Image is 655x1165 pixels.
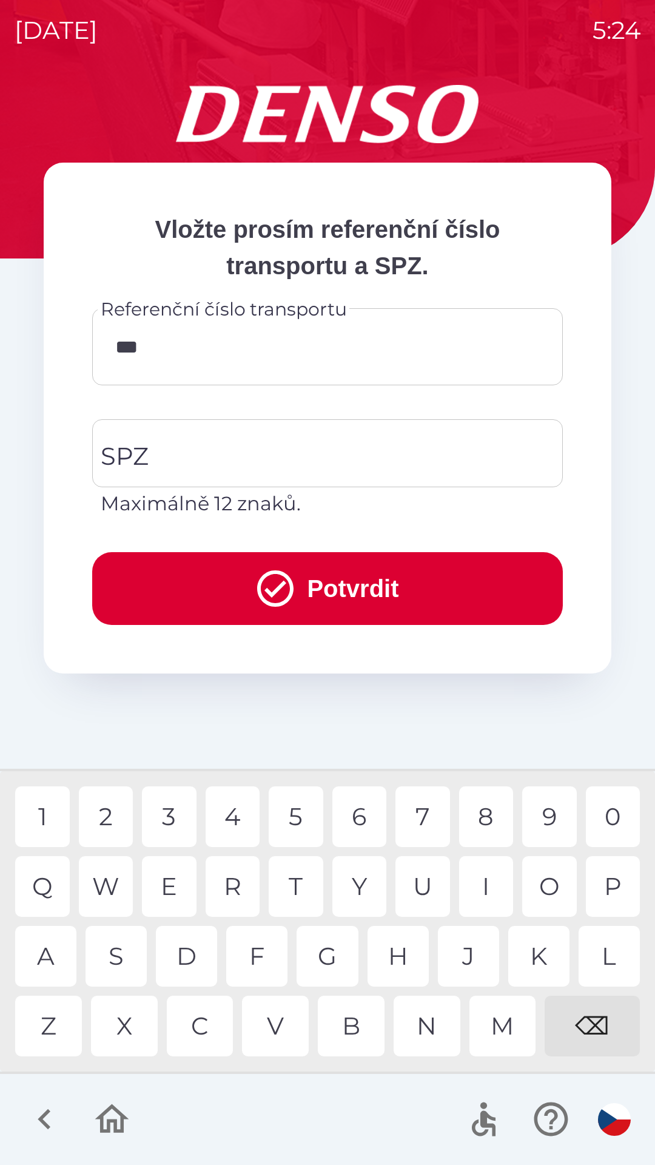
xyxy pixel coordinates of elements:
[44,85,611,143] img: Logo
[92,552,563,625] button: Potvrdit
[593,12,640,49] p: 5:24
[101,489,554,518] p: Maximálně 12 znaků.
[598,1103,631,1136] img: cs flag
[92,211,563,284] p: Vložte prosím referenční číslo transportu a SPZ.
[15,12,98,49] p: [DATE]
[101,296,347,322] label: Referenční číslo transportu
